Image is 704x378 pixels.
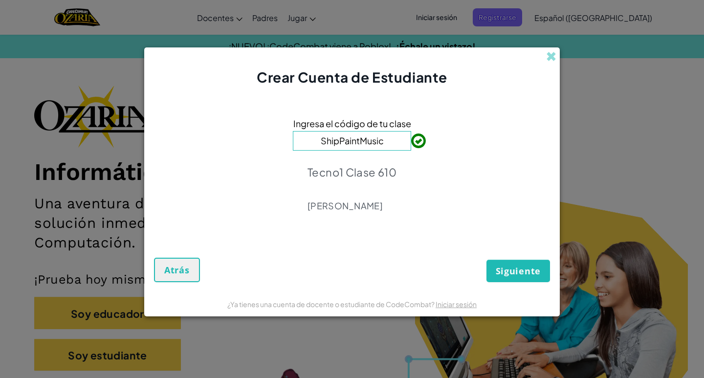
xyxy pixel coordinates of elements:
font: ¿Ya tienes una cuenta de docente o estudiante de CodeCombat? [227,300,435,309]
font: Ingresa el código de tu clase [293,118,411,129]
button: Atrás [154,258,200,282]
a: Iniciar sesión [436,300,477,309]
font: Atrás [164,264,190,276]
font: Tecno1 Clase 610 [308,165,396,179]
font: Crear Cuenta de Estudiante [257,68,447,86]
font: Siguiente [496,265,541,277]
button: Siguiente [486,260,550,282]
font: [PERSON_NAME] [308,200,383,211]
